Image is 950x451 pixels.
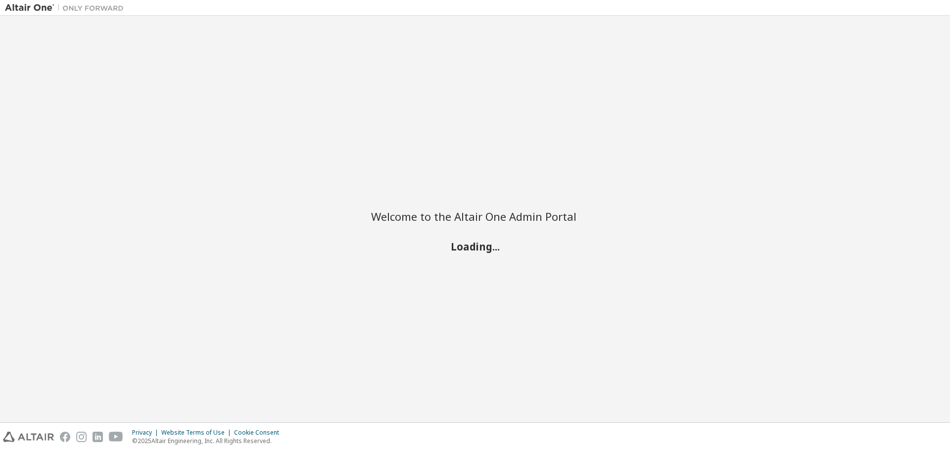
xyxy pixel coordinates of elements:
[109,432,123,442] img: youtube.svg
[371,209,579,223] h2: Welcome to the Altair One Admin Portal
[76,432,87,442] img: instagram.svg
[60,432,70,442] img: facebook.svg
[371,240,579,252] h2: Loading...
[234,429,285,437] div: Cookie Consent
[3,432,54,442] img: altair_logo.svg
[132,437,285,445] p: © 2025 Altair Engineering, Inc. All Rights Reserved.
[5,3,129,13] img: Altair One
[161,429,234,437] div: Website Terms of Use
[132,429,161,437] div: Privacy
[93,432,103,442] img: linkedin.svg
